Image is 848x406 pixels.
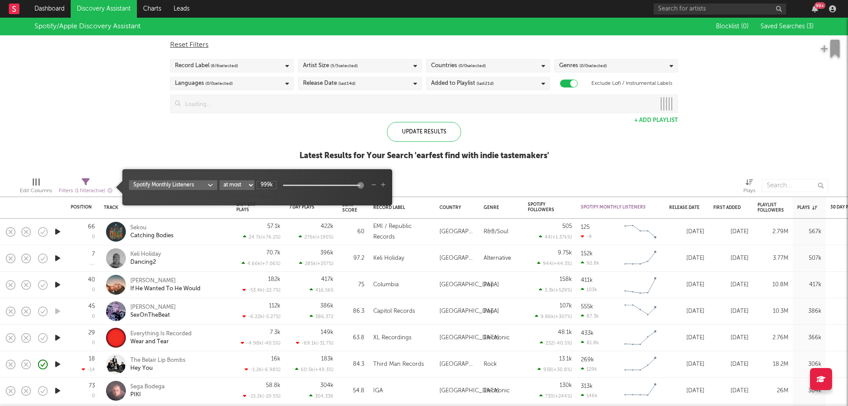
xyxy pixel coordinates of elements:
div: 944 ( +44.3 % ) [537,261,572,266]
span: ( 1 filter active) [75,189,105,194]
div: 57.1k [267,224,280,229]
div: 48.1k [558,330,572,335]
div: 938 ( +30.8 % ) [538,367,572,372]
div: 13.1k [559,356,572,362]
div: [GEOGRAPHIC_DATA] [439,227,475,237]
div: Rock [484,359,497,370]
div: 73 [89,383,95,389]
div: Genres [559,61,607,71]
div: Filters(1 filter active) [59,175,113,200]
div: 0 [92,314,95,319]
div: 433k [581,330,594,336]
div: Electronic [484,333,510,343]
div: 285k ( +257 % ) [299,261,333,266]
div: -4.98k ( -40.5 % ) [241,340,280,346]
div: 92.8k [581,260,599,266]
div: Columbia [373,280,399,290]
div: Plays [797,205,817,210]
div: Wear and Tear [130,338,192,346]
div: 10.8M [757,280,788,290]
div: 7 Day Plays [289,205,320,210]
div: 81.8k [581,340,599,345]
div: R&B/Soul [484,227,508,237]
div: [GEOGRAPHIC_DATA] [439,359,475,370]
div: [GEOGRAPHIC_DATA] [439,386,499,396]
div: -9 [581,234,592,239]
div: 7.3k [270,330,280,335]
div: Release Date [303,78,356,89]
div: 366k [797,333,821,343]
div: 0 [92,394,95,398]
div: [DATE] [669,227,704,237]
div: 417k [797,280,821,290]
div: 18.2M [757,359,788,370]
div: Record Label [175,61,238,71]
div: 129k [581,366,597,372]
div: Track [104,205,223,210]
div: 422k [321,224,333,229]
a: Everything Is RecordedWear and Tear [130,330,192,346]
svg: Chart title [621,247,660,269]
div: 396k [320,250,333,256]
div: 9.75k [558,250,572,256]
div: Alternative [484,253,511,264]
div: The Belair Lip Bombs [130,357,185,364]
div: 507k [797,253,821,264]
div: 304k [320,383,333,388]
div: Spotify Monthly Listeners [133,181,208,189]
div: [DATE] [713,280,749,290]
div: [GEOGRAPHIC_DATA] [439,253,475,264]
svg: Chart title [621,221,660,243]
div: [DATE] [669,333,704,343]
span: (last 14 d) [338,78,356,89]
svg: Chart title [621,327,660,349]
span: Saved Searches [761,23,814,30]
div: Dancing2 [130,258,161,266]
div: -6.22k ( -5.27 % ) [242,314,280,319]
div: 58.8k [266,383,280,388]
div: 107k [560,303,572,309]
svg: Chart title [621,300,660,323]
input: Search for artists [654,4,786,15]
div: Artist Size [303,61,358,71]
div: Plays [743,186,755,196]
div: First Added [713,205,744,210]
div: 3.3k ( +529 % ) [539,287,572,293]
div: Edit Columns [20,186,52,196]
div: 416,565 [310,287,333,293]
span: ( 0 / 0 selected) [579,61,607,71]
div: 112k [269,303,280,309]
div: Everything Is Recorded [130,330,192,338]
button: 99+ [812,5,818,12]
div: Keli Holiday [373,253,404,264]
div: 2.76M [757,333,788,343]
div: EMI / Republic Records [373,221,431,243]
div: 149k [321,330,333,335]
div: 75 [342,280,364,290]
div: 26M [757,386,788,396]
div: PIKI [130,391,165,399]
svg: Chart title [621,380,660,402]
div: [DATE] [669,306,704,317]
div: 66 [88,224,95,230]
div: 24.7k ( +76.2 % ) [243,234,280,240]
div: Genre [484,205,515,210]
div: 183k [321,356,333,362]
div: 18 [89,356,95,362]
div: 40 [88,277,95,283]
div: 232 ( -40.5 % ) [540,340,572,346]
div: 276k ( +190 % ) [299,234,333,240]
div: Last Day Plays [236,202,267,212]
div: -1.2k ( -6.98 % ) [245,367,280,372]
div: 86.3 [342,306,364,317]
div: 45 [88,304,95,309]
div: 44 ( +1.37k % ) [539,234,572,240]
div: 182k [268,277,280,282]
div: 386k [320,303,333,309]
div: Country [439,205,470,210]
div: Edit Columns [20,175,52,200]
div: 103k [581,287,597,292]
div: IGA [373,386,383,396]
div: 3.77M [757,253,788,264]
div: 70.7k [266,250,280,256]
